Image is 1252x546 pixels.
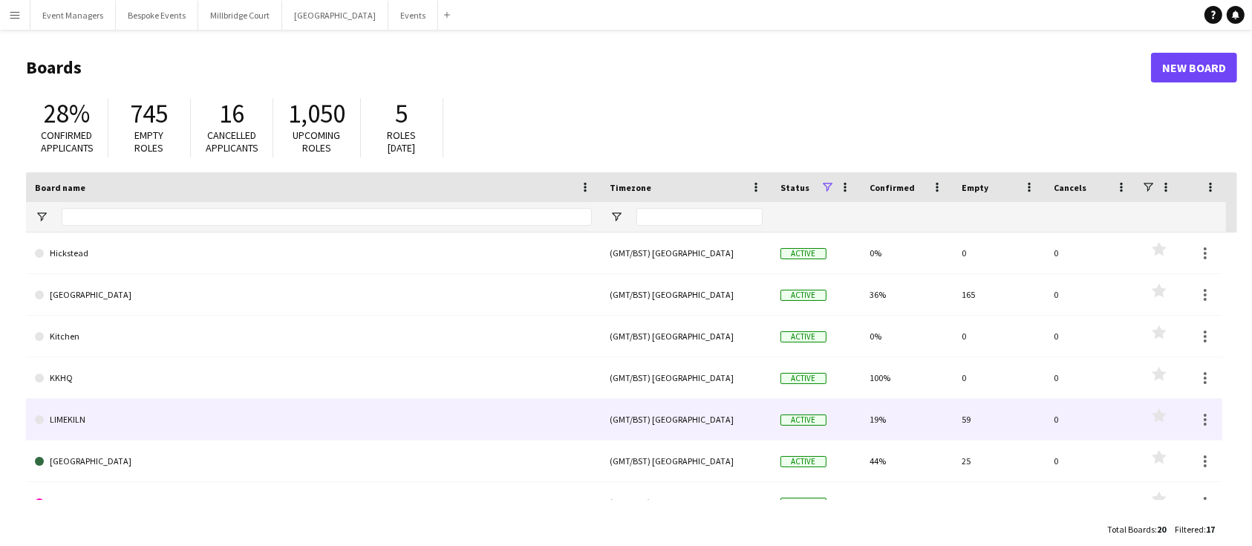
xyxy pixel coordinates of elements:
[861,316,953,357] div: 0%
[35,274,592,316] a: [GEOGRAPHIC_DATA]
[780,456,826,467] span: Active
[861,441,953,481] div: 44%
[35,482,592,524] a: Millbridge Court
[35,210,48,224] button: Open Filter Menu
[861,482,953,523] div: 20%
[861,399,953,440] div: 19%
[1045,233,1137,273] div: 0
[1045,441,1137,481] div: 0
[116,1,198,30] button: Bespoke Events
[1175,515,1215,544] div: :
[1045,399,1137,440] div: 0
[601,441,772,481] div: (GMT/BST) [GEOGRAPHIC_DATA]
[780,415,826,426] span: Active
[219,97,244,130] span: 16
[1175,524,1204,535] span: Filtered
[601,482,772,523] div: (GMT/BST) [GEOGRAPHIC_DATA]
[35,233,592,274] a: Hickstead
[135,129,164,155] span: Empty roles
[953,274,1045,315] div: 165
[206,129,258,155] span: Cancelled applicants
[861,357,953,398] div: 100%
[780,290,826,301] span: Active
[62,208,592,226] input: Board name Filter Input
[601,399,772,440] div: (GMT/BST) [GEOGRAPHIC_DATA]
[396,97,408,130] span: 5
[953,316,1045,357] div: 0
[388,129,417,155] span: Roles [DATE]
[1107,524,1155,535] span: Total Boards
[35,316,592,357] a: Kitchen
[861,274,953,315] div: 36%
[780,331,826,342] span: Active
[282,1,388,30] button: [GEOGRAPHIC_DATA]
[131,97,169,130] span: 745
[953,482,1045,523] div: 243
[1206,524,1215,535] span: 17
[780,373,826,384] span: Active
[293,129,341,155] span: Upcoming roles
[601,357,772,398] div: (GMT/BST) [GEOGRAPHIC_DATA]
[601,316,772,357] div: (GMT/BST) [GEOGRAPHIC_DATA]
[953,357,1045,398] div: 0
[1045,357,1137,398] div: 0
[1151,53,1237,82] a: New Board
[780,498,826,509] span: Active
[601,233,772,273] div: (GMT/BST) [GEOGRAPHIC_DATA]
[30,1,116,30] button: Event Managers
[35,399,592,441] a: LIMEKILN
[1045,316,1137,357] div: 0
[953,233,1045,273] div: 0
[610,210,623,224] button: Open Filter Menu
[953,441,1045,481] div: 25
[198,1,282,30] button: Millbridge Court
[35,441,592,482] a: [GEOGRAPHIC_DATA]
[35,182,85,193] span: Board name
[388,1,438,30] button: Events
[780,182,809,193] span: Status
[780,248,826,259] span: Active
[962,182,988,193] span: Empty
[1157,524,1166,535] span: 20
[1107,515,1166,544] div: :
[870,182,915,193] span: Confirmed
[953,399,1045,440] div: 59
[26,56,1151,79] h1: Boards
[1045,482,1137,523] div: 4
[41,129,94,155] span: Confirmed applicants
[601,274,772,315] div: (GMT/BST) [GEOGRAPHIC_DATA]
[861,233,953,273] div: 0%
[1045,274,1137,315] div: 0
[288,97,345,130] span: 1,050
[44,97,90,130] span: 28%
[610,182,651,193] span: Timezone
[1054,182,1086,193] span: Cancels
[35,357,592,399] a: KKHQ
[636,208,763,226] input: Timezone Filter Input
